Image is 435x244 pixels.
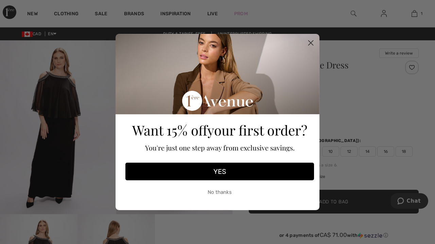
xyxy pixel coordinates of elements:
[132,121,207,139] span: Want 15% off
[145,143,295,152] span: You're just one step away from exclusive savings.
[305,37,317,49] button: Close dialog
[16,5,30,11] span: Chat
[207,121,307,139] span: your first order?
[125,163,314,180] button: YES
[125,184,314,201] button: No thanks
